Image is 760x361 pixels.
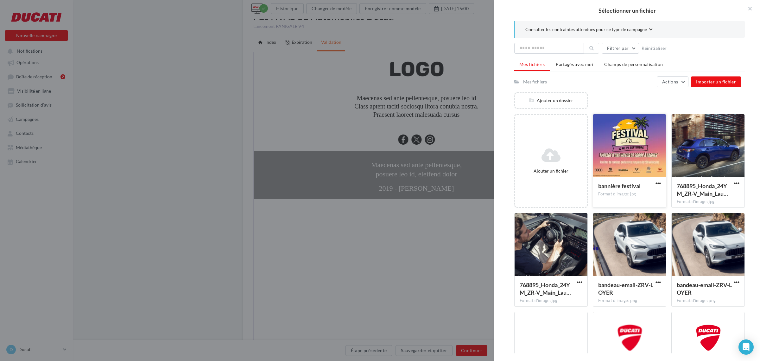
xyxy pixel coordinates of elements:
[598,191,661,197] div: Format d'image: jpg
[518,168,584,174] div: Ajouter un fichier
[677,281,732,296] span: bandeau-email-ZRV-LOYER
[691,76,741,87] button: Importer un fichier
[677,298,739,304] div: Format d'image: png
[515,97,587,104] div: Ajouter un dossier
[657,76,688,87] button: Actions
[125,132,200,140] span: 2019 - [PERSON_NAME]
[662,79,678,84] span: Actions
[598,182,641,189] span: bannière festival
[157,82,168,92] img: twitter
[119,59,206,66] span: Praesent laoreet malesuada cursus
[504,8,750,13] h2: Sélectionner un fichier
[100,50,225,57] span: Class aptent taciti sociosqu litora conubia nostra.
[696,79,736,84] span: Importer un fichier
[519,62,545,67] span: Mes fichiers
[117,108,208,116] span: Maecenas sed ante pellentesque,
[598,298,661,304] div: Format d'image: png
[135,5,190,29] img: img-logo.png
[525,26,647,33] span: Consulter les contraintes attendues pour ce type de campagne
[122,118,203,126] span: posuere leo id, eleifend dolor
[171,82,181,92] img: instagram
[556,62,593,67] span: Partagés avec moi
[639,44,669,52] button: Réinitialiser
[602,43,639,54] button: Filtrer par
[525,26,653,34] button: Consulter les contraintes attendues pour ce type de campagne
[523,79,547,85] div: Mes fichiers
[604,62,663,67] span: Champs de personnalisation
[677,199,739,205] div: Format d'image: jpg
[103,42,222,49] span: Maecenas sed ante pellentesque, posuere leo id
[738,339,754,355] div: Open Intercom Messenger
[677,182,728,197] span: 768895_Honda_24YM_ZR-V_Main_Launch_FR_HTML_Carousel_USP1_Performance&Engaging_Drive_1080x1080_F3_...
[520,281,571,296] span: 768895_Honda_24YM_ZR-V_Main_Launch_FR_HTML_Carousel_USP1_Performance&Engaging_Drive_1080x1080_F2_...
[520,298,582,304] div: Format d'image: jpg
[598,281,653,296] span: bandeau-email-ZRV-LOYER
[144,82,154,92] img: facebook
